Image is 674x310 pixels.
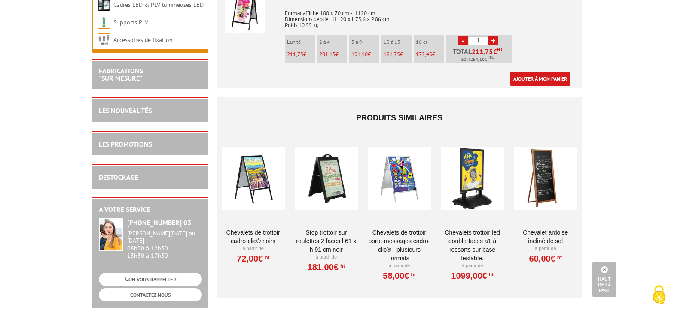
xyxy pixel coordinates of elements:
a: Stop Trottoir sur roulettes 2 faces L 61 x H 91 cm Noir [295,228,358,254]
a: - [458,36,468,45]
p: € [416,51,444,57]
span: 191,10 [351,51,368,58]
p: À partir de [222,245,285,252]
button: Cookies (fenêtre modale) [644,281,674,310]
sup: HT [497,47,503,53]
span: Produits similaires [356,114,442,122]
a: 60,00€HT [529,256,562,261]
sup: HT [555,254,562,260]
sup: HT [339,263,345,269]
a: LES PROMOTIONS [99,140,152,148]
a: DESTOCKAGE [99,173,138,181]
a: 72,00€HT [237,256,269,261]
a: ON VOUS RAPPELLE ? [99,273,202,286]
a: Chevalets de trottoir porte-messages Cadro-Clic® - Plusieurs formats [368,228,431,262]
span: 211,75 [472,48,493,55]
a: 58,00€HT [383,273,415,278]
sup: TTC [487,55,494,60]
a: Chevalets Trottoir LED double-faces A1 à ressorts sur base lestable. [441,228,504,262]
h2: A votre service [99,206,202,214]
span: Soit € [461,56,494,63]
span: 211,75 [287,51,303,58]
span: € [493,48,497,55]
span: 254,10 [470,56,485,63]
p: À partir de [368,262,431,269]
p: À partir de [441,262,504,269]
sup: HT [487,271,494,277]
a: Ajouter à mon panier [510,72,570,86]
p: 5 à 9 [351,39,379,45]
p: 2 à 4 [319,39,347,45]
span: 201,15 [319,51,335,58]
sup: HT [263,254,269,260]
p: Total [448,48,512,63]
a: Supports PLV [113,18,148,26]
p: À partir de [514,245,577,252]
a: 1099,00€HT [451,273,494,278]
p: À partir de [295,254,358,261]
p: € [319,51,347,57]
img: widget-service.jpg [99,218,123,251]
p: € [287,51,315,57]
p: € [351,51,379,57]
span: 181,75 [384,51,400,58]
p: Format affiche 100 x 70 cm - H 120 cm Dimensions déplié : H 120 x L 75,6 x P 86 cm Poids 10,55 kg [285,4,574,28]
div: [PERSON_NAME][DATE] au [DATE] [127,230,202,244]
p: L'unité [287,39,315,45]
strong: [PHONE_NUMBER] 03 [127,218,191,227]
a: Cadres LED & PLV lumineuses LED [113,1,204,9]
p: 16 et + [416,39,444,45]
img: Supports PLV [98,16,110,29]
a: Haut de la page [592,262,616,297]
a: Chevalet Ardoise incliné de sol [514,228,577,245]
div: 08h30 à 12h30 13h30 à 17h30 [127,230,202,259]
p: € [384,51,412,57]
sup: HT [409,271,416,277]
a: Chevalets de trottoir Cadro-Clic® Noirs [222,228,285,245]
img: Cookies (fenêtre modale) [648,284,670,306]
a: CONTACTEZ-NOUS [99,288,202,301]
a: LES NOUVEAUTÉS [99,106,152,115]
p: 10 à 15 [384,39,412,45]
span: 172,45 [416,51,432,58]
a: 181,00€HT [308,265,345,270]
a: + [488,36,498,45]
img: Accessoires de fixation [98,33,110,46]
a: FABRICATIONS"Sur Mesure" [99,66,143,83]
a: Accessoires de fixation [113,36,173,44]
